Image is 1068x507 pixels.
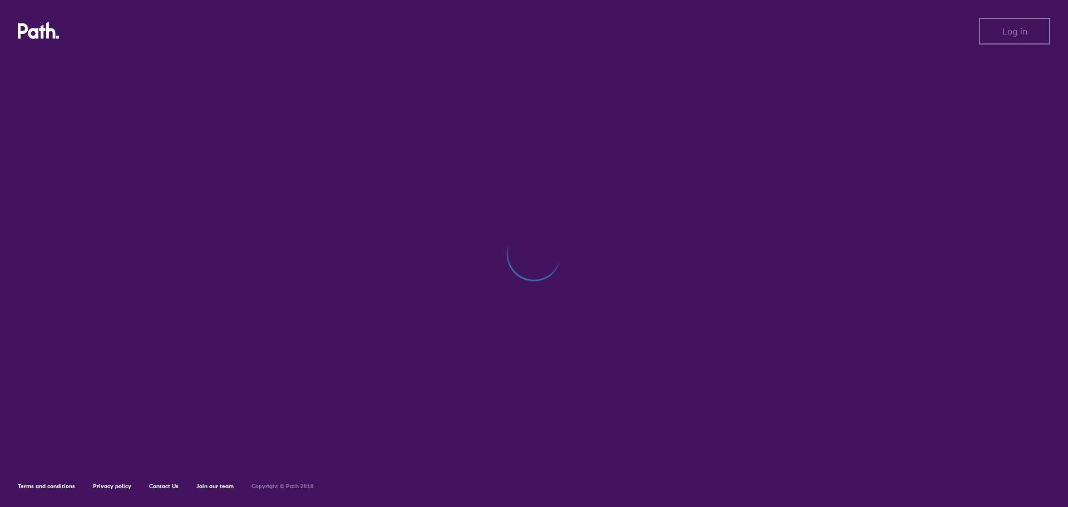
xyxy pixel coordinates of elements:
[251,483,314,490] h6: Copyright © Path 2018
[149,483,179,490] a: Contact Us
[1002,26,1027,36] span: Log in
[979,18,1050,45] button: Log in
[18,483,75,490] a: Terms and conditions
[93,483,131,490] a: Privacy policy
[196,483,234,490] a: Join our team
